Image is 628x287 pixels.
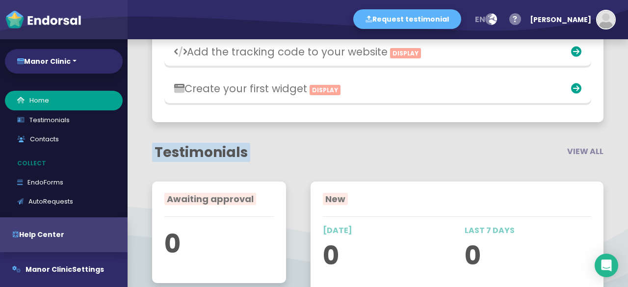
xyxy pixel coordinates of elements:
[5,130,123,149] a: Contacts
[323,236,449,275] p: 0
[567,146,603,157] span: VIEW ALL
[530,5,591,34] div: [PERSON_NAME]
[5,154,128,173] p: Collect
[310,85,340,95] span: Display
[323,225,449,236] p: [DATE]
[390,48,421,58] span: Display
[323,193,348,205] span: New
[164,225,274,263] p: 0
[597,11,615,28] img: default-avatar.jpg
[5,10,81,29] img: endorsal-logo-white@2x.png
[5,49,123,74] button: Manor Clinic
[465,225,591,236] p: LAST 7 DAYS
[475,14,485,25] span: en
[465,236,591,275] p: 0
[174,46,443,58] h3: Add the tracking code to your website
[353,9,461,29] button: Request testimonial
[174,82,443,95] h3: Create your first widget
[567,144,603,159] button: VIEW ALL
[469,10,503,29] button: en
[5,110,123,130] a: Testimonials
[595,254,618,277] div: Open Intercom Messenger
[525,5,616,34] button: [PERSON_NAME]
[5,192,123,211] a: AutoRequests
[164,193,256,205] span: Awaiting approval
[5,91,123,110] a: Home
[5,173,123,192] a: EndoForms
[152,143,250,162] span: Testimonials
[26,264,72,274] span: Manor Clinic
